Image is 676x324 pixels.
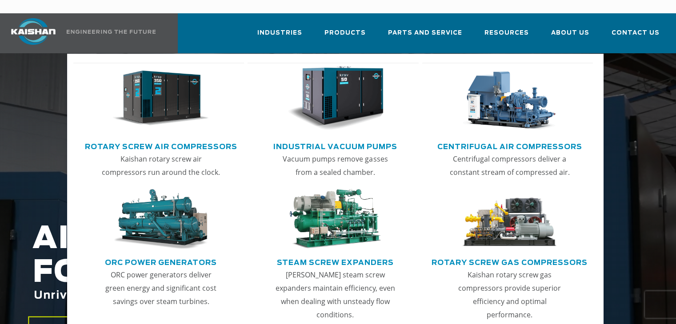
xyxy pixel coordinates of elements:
img: thumb-Steam-Screw-Expanders [287,189,384,249]
a: Parts and Service [388,21,462,51]
span: Products [324,28,366,38]
img: thumb-Rotary-Screw-Air-Compressors [112,66,209,131]
p: Centrifugal compressors deliver a constant stream of compressed air. [450,152,570,179]
span: Industries [257,28,302,38]
p: Kaishan rotary screw air compressors run around the clock. [101,152,221,179]
img: thumb-Industrial-Vacuum-Pumps [287,66,384,131]
a: Centrifugal Air Compressors [437,139,582,152]
span: Resources [484,28,529,38]
a: Rotary Screw Air Compressors [85,139,237,152]
a: Resources [484,21,529,51]
a: Products [324,21,366,51]
img: Engineering the future [67,30,156,34]
a: Industrial Vacuum Pumps [273,139,397,152]
p: Vacuum pumps remove gasses from a sealed chamber. [275,152,395,179]
span: About Us [551,28,589,38]
span: Parts and Service [388,28,462,38]
a: ORC Power Generators [105,255,217,268]
img: thumb-ORC-Power-Generators [112,189,209,249]
a: About Us [551,21,589,51]
a: Industries [257,21,302,51]
span: Contact Us [612,28,660,38]
p: [PERSON_NAME] steam screw expanders maintain efficiency, even when dealing with unsteady flow con... [275,268,395,321]
img: thumb-Rotary-Screw-Gas-Compressors [461,189,558,249]
span: Unrivaled performance with up to 35% energy cost savings. [34,290,414,301]
img: thumb-Centrifugal-Air-Compressors [461,66,558,131]
p: ORC power generators deliver green energy and significant cost savings over steam turbines. [101,268,221,308]
p: Kaishan rotary screw gas compressors provide superior efficiency and optimal performance. [450,268,570,321]
a: Steam Screw Expanders [277,255,394,268]
a: Contact Us [612,21,660,51]
a: Rotary Screw Gas Compressors [432,255,588,268]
